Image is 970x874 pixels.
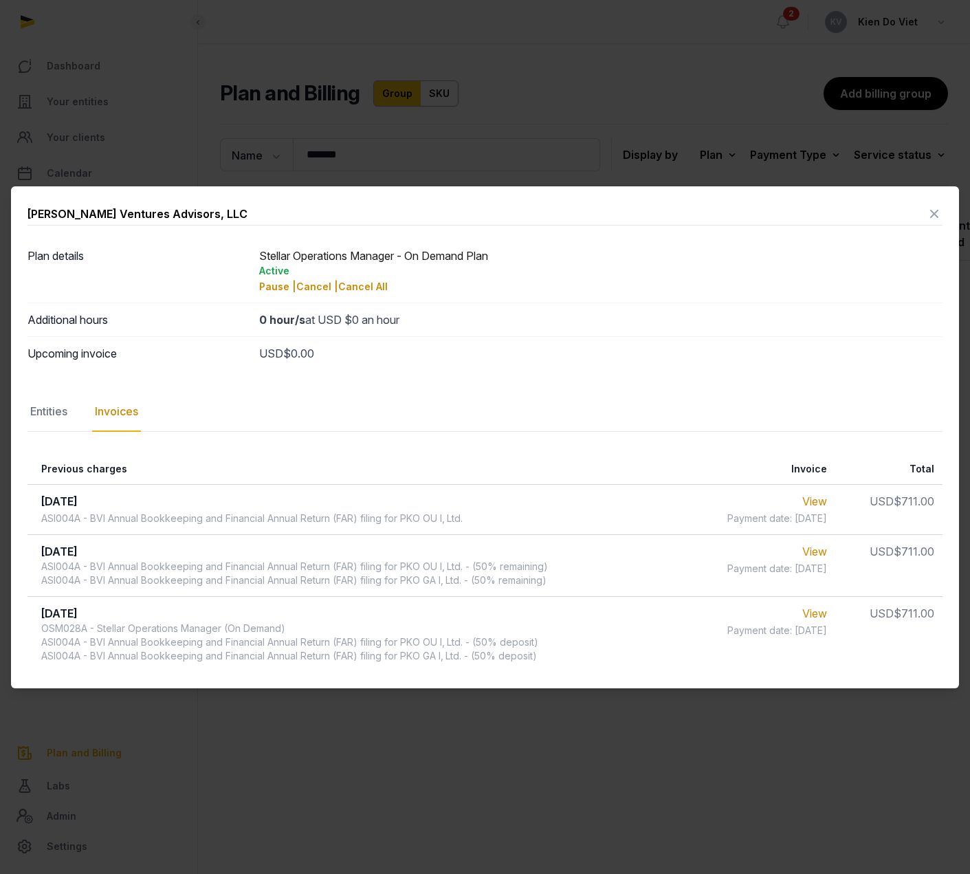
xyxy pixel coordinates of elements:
div: Invoices [92,392,141,432]
div: OSM028A - Stellar Operations Manager (On Demand) ASI004A - BVI Annual Bookkeeping and Financial A... [41,622,538,663]
span: Payment date: [DATE] [727,562,827,576]
div: Active [259,264,943,278]
div: Stellar Operations Manager - On Demand Plan [259,248,943,294]
div: Entities [27,392,70,432]
span: USD [259,347,283,360]
span: Payment date: [DATE] [727,624,827,637]
a: View [802,607,827,620]
th: Previous charges [27,454,684,485]
strong: 0 hour/s [259,313,305,327]
dt: Plan details [27,248,248,294]
nav: Tabs [27,392,943,432]
span: Cancel All [338,281,388,292]
dt: Additional hours [27,312,248,328]
a: View [802,494,827,508]
span: [DATE] [41,545,78,558]
div: at USD $0 an hour [259,312,943,328]
a: View [802,545,827,558]
span: Cancel | [296,281,338,292]
div: [PERSON_NAME] Ventures Advisors, LLC [27,206,247,222]
span: USD [870,494,894,508]
span: Pause | [259,281,296,292]
span: [DATE] [41,607,78,620]
span: [DATE] [41,494,78,508]
div: ASI004A - BVI Annual Bookkeeping and Financial Annual Return (FAR) filing for PKO OU I‚ Ltd. - (5... [41,560,548,587]
th: Invoice [684,454,835,485]
span: USD [870,607,894,620]
span: USD [870,545,894,558]
span: $711.00 [894,607,934,620]
th: Total [835,454,943,485]
span: $0.00 [283,347,314,360]
span: Payment date: [DATE] [727,512,827,525]
span: $711.00 [894,545,934,558]
span: $711.00 [894,494,934,508]
dt: Upcoming invoice [27,345,248,362]
div: ASI004A - BVI Annual Bookkeeping and Financial Annual Return (FAR) filing for PKO OU I‚ Ltd. [41,512,463,525]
